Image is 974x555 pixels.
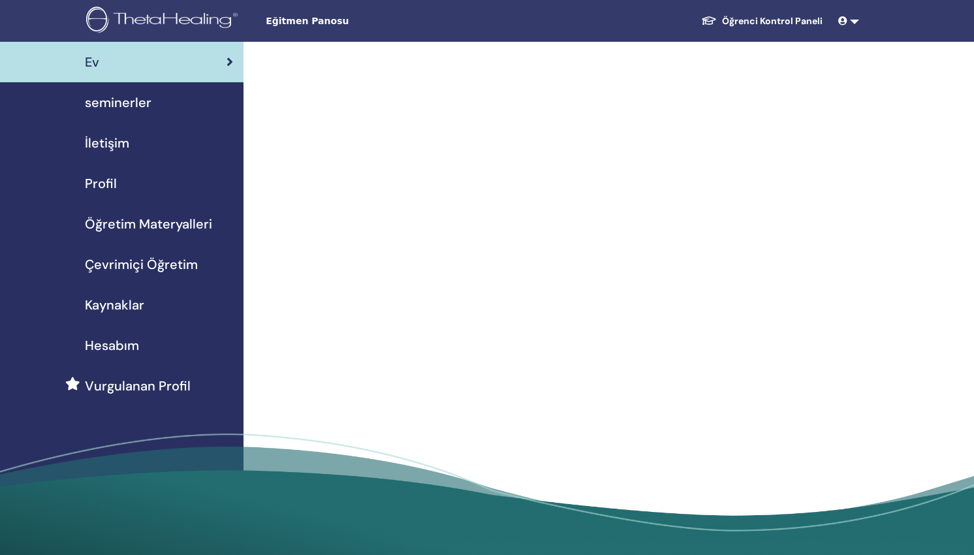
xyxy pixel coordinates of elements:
[85,133,129,153] span: İletişim
[85,376,191,396] span: Vurgulanan Profil
[85,295,144,315] span: Kaynaklar
[85,214,212,234] span: Öğretim Materyalleri
[85,174,117,193] span: Profil
[85,336,139,355] span: Hesabım
[85,93,151,112] span: seminerler
[691,9,833,33] a: Öğrenci Kontrol Paneli
[701,15,717,26] img: graduation-cap-white.svg
[85,255,198,274] span: Çevrimiçi Öğretim
[86,7,242,36] img: logo.png
[85,52,99,72] span: Ev
[266,14,462,28] span: Eğitmen Panosu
